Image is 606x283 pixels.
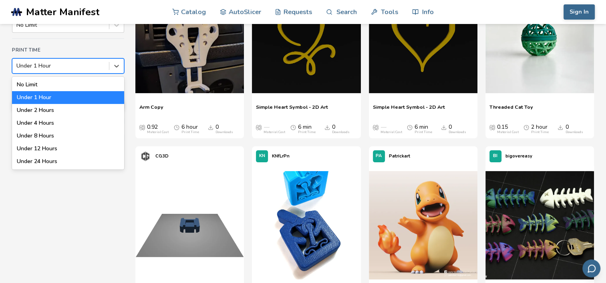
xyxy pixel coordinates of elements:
span: Average Print Time [523,124,529,130]
span: Average Cost [489,124,495,130]
span: Downloads [324,124,330,130]
span: — [264,124,269,130]
div: Under 2 Hours [12,104,124,117]
a: Simple Heart Symbol - 2D Art [373,104,445,116]
a: Simple Heart Symbol - 2D Art [256,104,328,116]
a: Threaded Cat Toy [489,104,533,116]
button: Sign In [564,4,595,20]
img: 1_Print_Preview [135,171,244,279]
button: Send feedback via email [582,259,600,277]
span: Downloads [558,124,563,130]
div: 6 min [298,124,316,134]
div: Material Cost [264,130,285,134]
div: 0 [332,124,350,134]
div: Downloads [565,130,583,134]
span: Average Cost [139,124,145,130]
div: Downloads [449,130,466,134]
div: 0.15 [497,124,519,134]
div: Downloads [215,130,233,134]
div: Print Time [298,130,316,134]
div: 2 hour [531,124,549,134]
p: bigovereasy [505,152,532,160]
span: KN [259,153,265,159]
div: Under 24 Hours [12,155,124,168]
span: Average Cost [373,124,378,130]
div: Under 1 Hour [12,91,124,104]
div: Print Time [415,130,432,134]
span: Average Print Time [407,124,413,130]
div: 0.92 [147,124,169,134]
div: Material Cost [497,130,519,134]
input: Under 1 HourNo LimitUnder 1 HourUnder 2 HoursUnder 4 HoursUnder 8 HoursUnder 12 HoursUnder 24 Hours [16,63,18,69]
div: Print Time [531,130,549,134]
span: Average Print Time [174,124,179,130]
div: No Limit [12,78,124,91]
span: BI [493,153,497,159]
div: 0 [449,124,466,134]
span: — [381,124,386,130]
div: Under 8 Hours [12,130,124,142]
p: Patrickart [389,152,410,160]
span: Average Cost [256,124,262,130]
div: 0 [215,124,233,134]
a: CG3D's profileCG3D [135,146,173,166]
h4: Print Time [12,47,124,53]
p: CG3D [155,152,169,160]
span: Average Print Time [290,124,296,130]
div: 0 [565,124,583,134]
div: Material Cost [381,130,402,134]
span: Matter Manifest [26,6,99,18]
div: Print Time [181,130,199,134]
span: Downloads [441,124,447,130]
span: Downloads [208,124,213,130]
p: KNfLrPn [272,152,290,160]
div: Under 4 Hours [12,117,124,130]
div: 6 hour [181,124,199,134]
div: Material Cost [147,130,169,134]
img: CG3D's profile [139,150,151,162]
div: Downloads [332,130,350,134]
input: No Limit [16,22,18,28]
a: Arm Copy [139,104,163,116]
div: Under 12 Hours [12,142,124,155]
div: 6 min [415,124,432,134]
span: PA [376,153,382,159]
